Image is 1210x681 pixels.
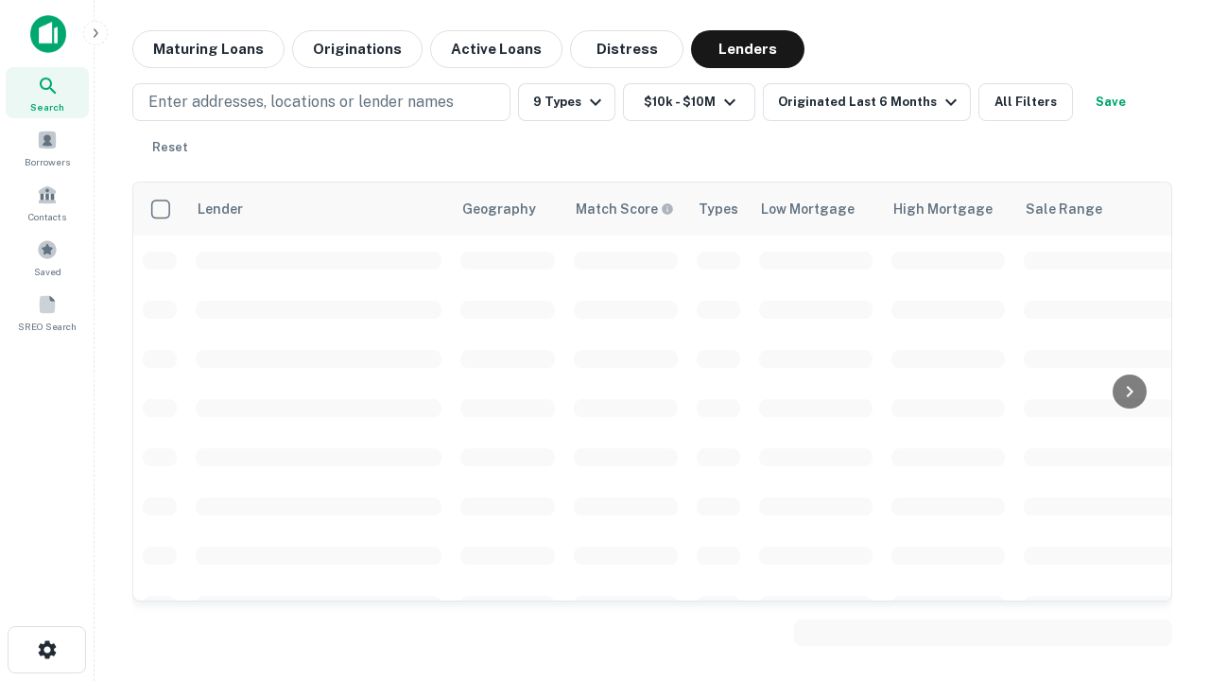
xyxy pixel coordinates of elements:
button: Distress [570,30,683,68]
span: Contacts [28,209,66,224]
div: Capitalize uses an advanced AI algorithm to match your search with the best lender. The match sco... [576,199,674,219]
span: SREO Search [18,319,77,334]
button: 9 Types [518,83,615,121]
th: Capitalize uses an advanced AI algorithm to match your search with the best lender. The match sco... [564,183,687,236]
a: Search [6,67,89,118]
th: Geography [451,183,564,236]
div: Low Mortgage [761,198,855,220]
button: Enter addresses, locations or lender names [132,83,510,121]
p: Enter addresses, locations or lender names [148,91,454,113]
button: Lenders [691,30,804,68]
div: Geography [462,198,536,220]
button: Active Loans [430,30,562,68]
div: Sale Range [1026,198,1102,220]
div: Lender [198,198,243,220]
h6: Match Score [576,199,670,219]
button: Save your search to get updates of matches that match your search criteria. [1080,83,1141,121]
span: Borrowers [25,154,70,169]
a: Contacts [6,177,89,228]
iframe: Chat Widget [1115,469,1210,560]
button: Originations [292,30,423,68]
th: Lender [186,183,451,236]
button: Maturing Loans [132,30,285,68]
button: All Filters [978,83,1073,121]
span: Saved [34,264,61,279]
button: Originated Last 6 Months [763,83,971,121]
div: Types [699,198,738,220]
button: $10k - $10M [623,83,755,121]
th: Low Mortgage [750,183,882,236]
th: High Mortgage [882,183,1014,236]
button: Reset [140,129,200,166]
th: Types [687,183,750,236]
div: Originated Last 6 Months [778,91,962,113]
a: Borrowers [6,122,89,173]
img: capitalize-icon.png [30,15,66,53]
div: High Mortgage [893,198,993,220]
th: Sale Range [1014,183,1184,236]
a: Saved [6,232,89,283]
span: Search [30,99,64,114]
a: SREO Search [6,287,89,338]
